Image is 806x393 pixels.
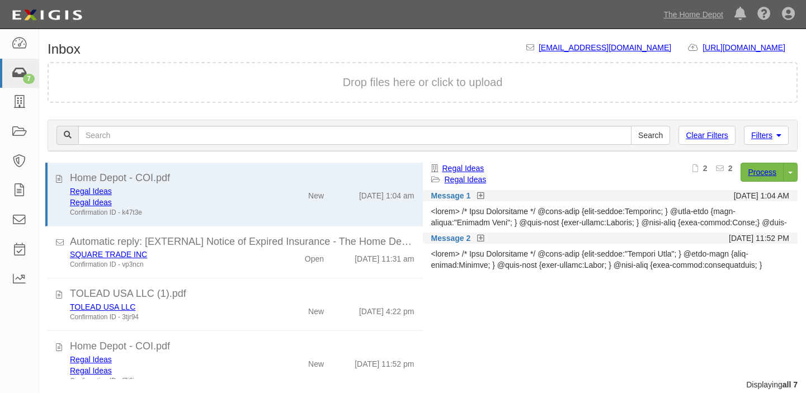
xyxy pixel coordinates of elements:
[70,197,264,208] div: Regal Ideas
[423,190,798,201] div: Message 1 [DATE] 1:04 AM
[741,163,784,182] a: Process
[658,3,729,26] a: The Home Depot
[343,74,503,91] button: Drop files here or click to upload
[431,248,790,271] div: <lorem> /* Ipsu Dolorsitame */ @cons-adip {elit-seddoe:"Tempori Utla"; } @etdo-magn {aliq-enimad:...
[70,365,264,376] div: Regal Ideas
[757,8,771,21] i: Help Center - Complianz
[728,164,733,173] b: 2
[308,354,324,370] div: New
[734,190,789,201] div: [DATE] 1:04 AM
[70,287,414,301] div: TOLEAD USA LLC (1).pdf
[431,233,471,244] a: Message 2
[308,301,324,317] div: New
[70,208,264,217] div: Confirmation ID - k47t3e
[70,235,414,249] div: Automatic reply: [EXTERNAL] Notice of Expired Insurance - The Home Depot
[70,198,112,207] a: Regal Ideas
[8,5,86,25] img: logo-5460c22ac91f19d4615b14bd174203de0afe785f0fc80cf4dbbc73dc1793850b.png
[703,164,708,173] b: 2
[539,43,671,52] a: [EMAIL_ADDRESS][DOMAIN_NAME]
[442,164,484,173] a: Regal Ideas
[355,354,414,370] div: [DATE] 11:52 pm
[305,249,324,264] div: Open
[70,260,264,269] div: Confirmation ID - vp3ncn
[70,187,112,196] a: Regal Ideas
[445,175,487,184] a: Regal Ideas
[70,250,147,259] a: SQUARE TRADE INC
[70,339,414,354] div: Home Depot - COI.pdf
[70,355,112,364] a: Regal Ideas
[78,126,631,145] input: Search
[70,376,264,386] div: Confirmation ID - f7j3jy
[729,233,789,244] div: [DATE] 11:52 PM
[39,379,806,390] div: Displaying
[70,186,264,197] div: Regal Ideas
[70,312,264,322] div: Confirmation ID - 3tjr94
[70,301,264,312] div: TOLEAD USA LLC
[70,171,414,186] div: Home Depot - COI.pdf
[308,186,324,201] div: New
[355,249,414,264] div: [DATE] 11:31 am
[678,126,735,145] a: Clear Filters
[631,126,670,145] input: Search
[359,186,414,201] div: [DATE] 1:04 am
[783,380,798,389] b: all 7
[48,42,81,56] h1: Inbox
[431,190,471,201] a: Message 1
[359,301,414,317] div: [DATE] 4:22 pm
[70,366,112,375] a: Regal Ideas
[70,354,264,365] div: Regal Ideas
[23,74,35,84] div: 7
[431,206,790,228] div: <lorem> /* Ipsu Dolorsitame */ @cons-adip {elit-seddoe:Temporinc; } @utla-etdo {magn-aliqua:"Enim...
[423,233,798,244] div: Message 2 [DATE] 11:52 PM
[744,126,789,145] a: Filters
[70,302,135,311] a: TOLEAD USA LLC
[703,43,798,52] a: [URL][DOMAIN_NAME]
